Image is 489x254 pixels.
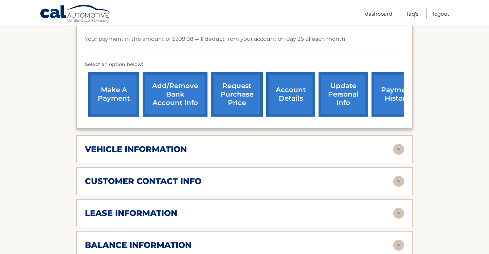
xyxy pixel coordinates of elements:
a: Cal Automotive [40,4,111,24]
img: accordion-rest.svg [393,208,404,219]
h2: customer contact info [85,176,201,186]
a: FAQ's [407,8,418,19]
a: update personal info [319,72,368,117]
a: Dashboard [365,8,392,19]
a: make a payment [88,72,139,117]
a: Logout [433,8,449,19]
img: accordion-rest.svg [393,240,404,251]
p: Your payment in the amount of $399.98 will deduct from your account on day 26 of each month. [85,34,346,44]
a: account details [266,72,315,117]
a: Add/Remove bank account info [143,72,207,117]
img: accordion-rest.svg [393,176,404,187]
img: accordion-rest.svg [393,144,404,155]
p: Select an option below: [85,61,404,69]
h2: lease information [85,208,177,218]
a: payment history [372,72,422,117]
h2: vehicle information [85,144,187,154]
a: request purchase price [211,72,263,117]
h2: balance information [85,240,192,250]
